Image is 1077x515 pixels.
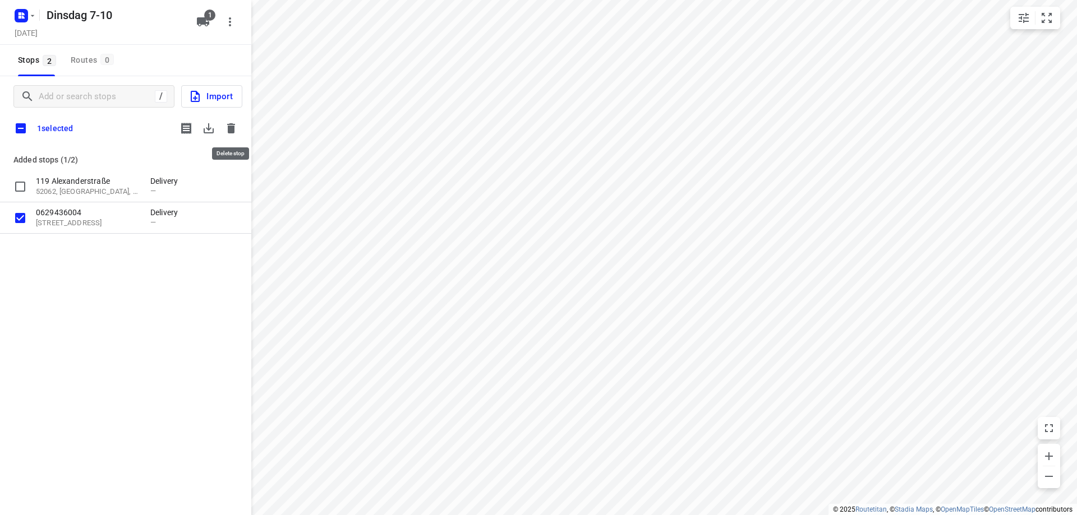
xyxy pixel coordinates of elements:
[1012,7,1035,29] button: Map settings
[150,207,184,218] p: Delivery
[36,207,139,218] p: 0629436004
[13,153,238,166] p: Added stops (1/2)
[941,505,984,513] a: OpenMapTiles
[42,6,187,24] h5: Rename
[10,26,42,39] h5: Project date
[150,175,184,187] p: Delivery
[36,218,139,229] p: 33 Monseigneur van Gilsstraat, 6461 VE, Kerkrade, NL
[9,175,31,198] span: Select
[192,11,214,33] button: 1
[181,85,242,108] button: Import
[36,187,139,197] p: 52062, [GEOGRAPHIC_DATA], [GEOGRAPHIC_DATA]
[833,505,1073,513] li: © 2025 , © , © © contributors
[9,207,31,229] span: Select
[188,89,233,104] span: Import
[989,505,1035,513] a: OpenStreetMap
[1035,7,1058,29] button: Fit zoom
[855,505,887,513] a: Routetitan
[219,11,241,33] button: More
[174,85,242,108] a: Import
[197,117,220,140] button: Download stop
[37,124,73,133] p: 1 selected
[71,53,117,67] div: Routes
[1010,7,1060,29] div: small contained button group
[36,175,139,187] p: 119 Alexanderstraße
[150,187,156,195] span: —
[204,10,215,21] span: 1
[100,54,114,65] span: 0
[43,55,56,66] span: 2
[155,90,167,103] div: /
[39,88,155,105] input: Add or search stops
[150,218,156,226] span: —
[895,505,933,513] a: Stadia Maps
[175,117,197,140] button: Print shipping label
[18,53,59,67] span: Stops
